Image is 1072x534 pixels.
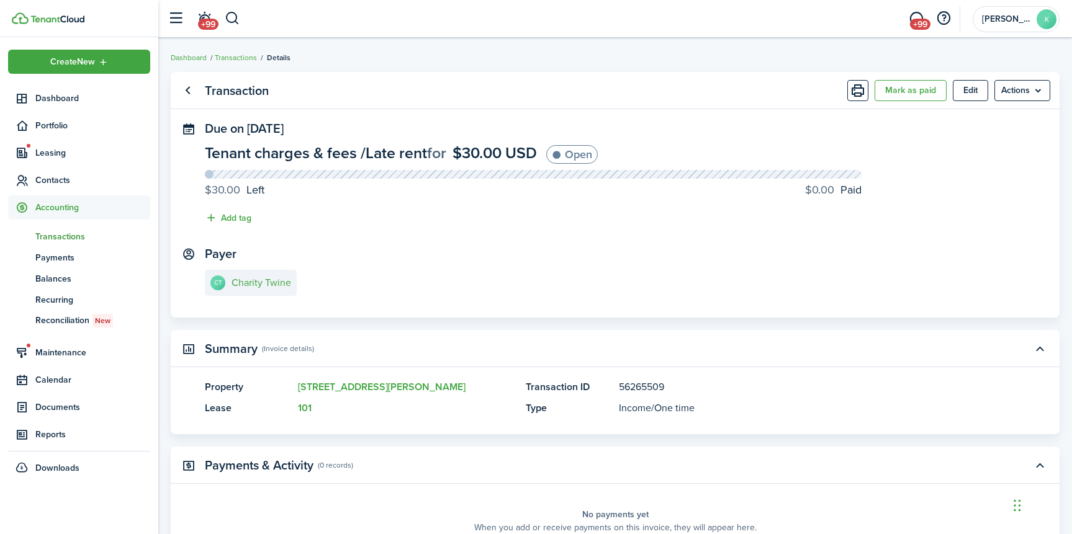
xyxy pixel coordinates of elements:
span: Calendar [35,373,150,386]
iframe: Chat Widget [1010,474,1072,534]
button: Open resource center [933,8,954,29]
progress-caption-label-value: $0.00 [805,182,834,198]
span: Dashboard [35,92,150,105]
button: Open menu [994,80,1050,101]
progress-caption-label: Left [205,182,264,198]
a: 101 [298,401,312,415]
panel-main-title: Type [526,401,613,416]
a: Go back [177,80,198,101]
panel-main-description: / [619,401,988,416]
panel-main-placeholder-description: When you add or receive payments on this invoice, they will appear here. [474,521,757,534]
span: $30.00 USD [453,141,537,164]
panel-main-body: Toggle accordion [171,380,1060,434]
a: Payments [8,247,150,268]
span: Documents [35,401,150,414]
span: Tenant charges & fees / Late rent [205,141,427,164]
panel-main-subtitle: (0 records) [318,460,353,471]
span: Details [267,52,291,63]
panel-main-subtitle: (Invoice details) [262,343,314,354]
span: Payments [35,251,150,264]
button: Open sidebar [164,7,187,30]
div: Drag [1014,487,1021,524]
span: Reports [35,428,150,441]
a: Balances [8,268,150,289]
span: Downloads [35,461,79,474]
menu-btn: Actions [994,80,1050,101]
button: Toggle accordion [1029,455,1050,476]
progress-caption-label: Paid [805,182,862,198]
e-details-info-title: Charity Twine [232,277,291,288]
a: Transactions [8,226,150,247]
button: Mark as paid [875,80,947,101]
span: Transactions [35,230,150,243]
span: New [95,315,110,326]
panel-main-title: Transaction [205,84,269,98]
span: Maintenance [35,346,150,359]
span: +99 [910,19,930,30]
a: [STREET_ADDRESS][PERSON_NAME] [298,380,466,394]
span: for [427,141,446,164]
button: Add tag [205,211,251,225]
button: Edit [953,80,988,101]
span: Kaitlyn [982,15,1032,24]
span: Accounting [35,201,150,214]
button: Print [847,80,868,101]
span: Balances [35,272,150,285]
span: Create New [50,58,95,66]
panel-main-title: Transaction ID [526,380,613,394]
img: TenantCloud [12,12,29,24]
panel-main-title: Payments & Activity [205,458,313,473]
a: Dashboard [171,52,207,63]
status: Open [546,145,598,164]
button: Open menu [8,50,150,74]
panel-main-title: Summary [205,342,258,356]
span: Reconciliation [35,314,150,327]
button: Search [225,8,240,29]
avatar-text: K [1037,9,1056,29]
span: Income [619,401,651,415]
a: Transactions [215,52,257,63]
a: Recurring [8,289,150,310]
a: Notifications [192,3,216,35]
panel-main-description: 56265509 [619,380,988,394]
button: Toggle accordion [1029,338,1050,359]
span: Leasing [35,146,150,159]
a: ReconciliationNew [8,310,150,331]
span: Due on [DATE] [205,119,284,138]
panel-main-title: Payer [205,247,236,261]
avatar-text: CT [210,275,225,290]
progress-caption-label-value: $30.00 [205,182,240,198]
span: Recurring [35,293,150,306]
a: Reports [8,422,150,447]
span: Portfolio [35,119,150,132]
span: One time [654,401,695,415]
a: Dashboard [8,86,150,110]
panel-main-title: Property [205,380,292,394]
a: CTCharity Twine [205,270,297,296]
panel-main-title: Lease [205,401,292,416]
span: Contacts [35,174,150,187]
span: +99 [198,19,218,30]
panel-main-placeholder-title: No payments yet [582,508,649,521]
img: TenantCloud [30,16,84,23]
a: Messaging [904,3,928,35]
